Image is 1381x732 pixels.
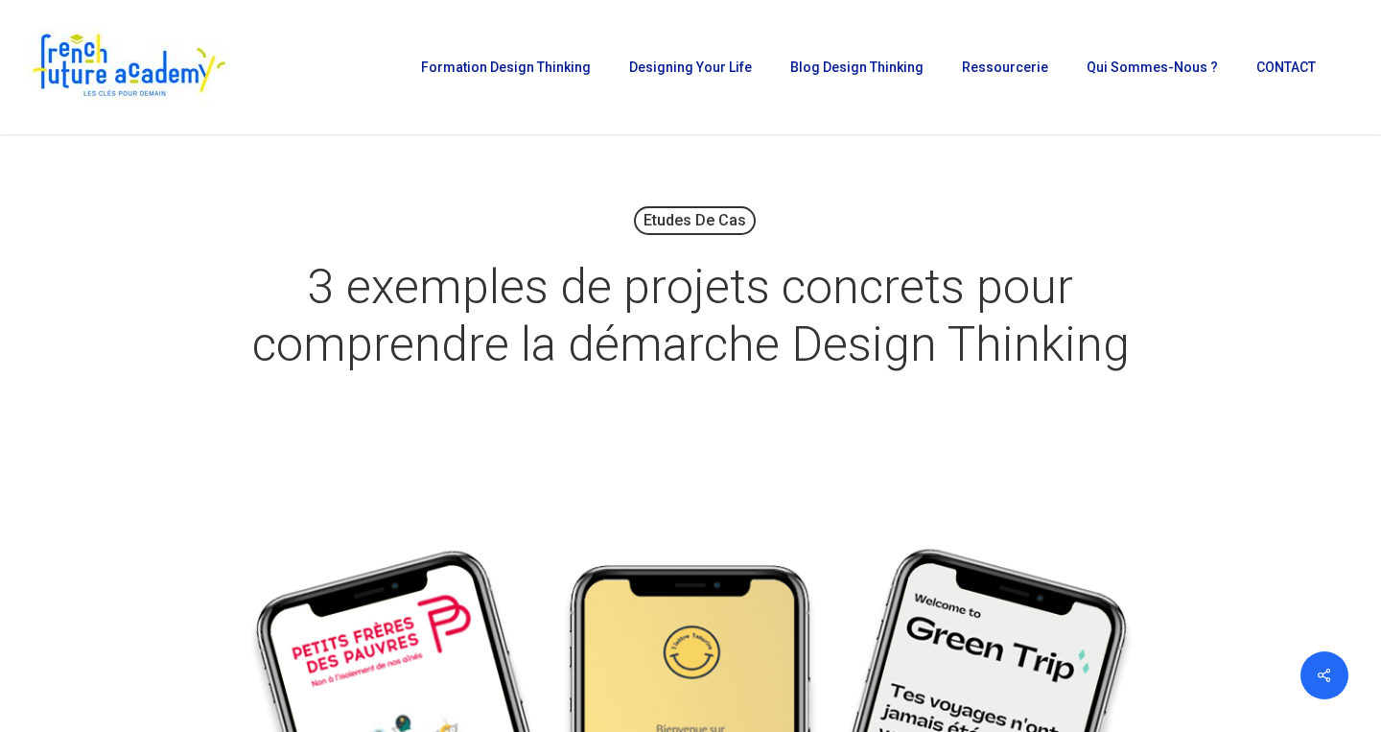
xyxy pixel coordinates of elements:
[211,239,1170,392] h1: 3 exemples de projets concrets pour comprendre la démarche Design Thinking
[634,206,756,235] a: Etudes de cas
[962,59,1048,75] span: Ressourcerie
[781,60,933,74] a: Blog Design Thinking
[1077,60,1228,74] a: Qui sommes-nous ?
[952,60,1058,74] a: Ressourcerie
[27,29,229,106] img: French Future Academy
[629,59,752,75] span: Designing Your Life
[411,60,600,74] a: Formation Design Thinking
[1256,59,1316,75] span: CONTACT
[421,59,591,75] span: Formation Design Thinking
[620,60,761,74] a: Designing Your Life
[1247,60,1325,74] a: CONTACT
[1087,59,1218,75] span: Qui sommes-nous ?
[790,59,924,75] span: Blog Design Thinking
